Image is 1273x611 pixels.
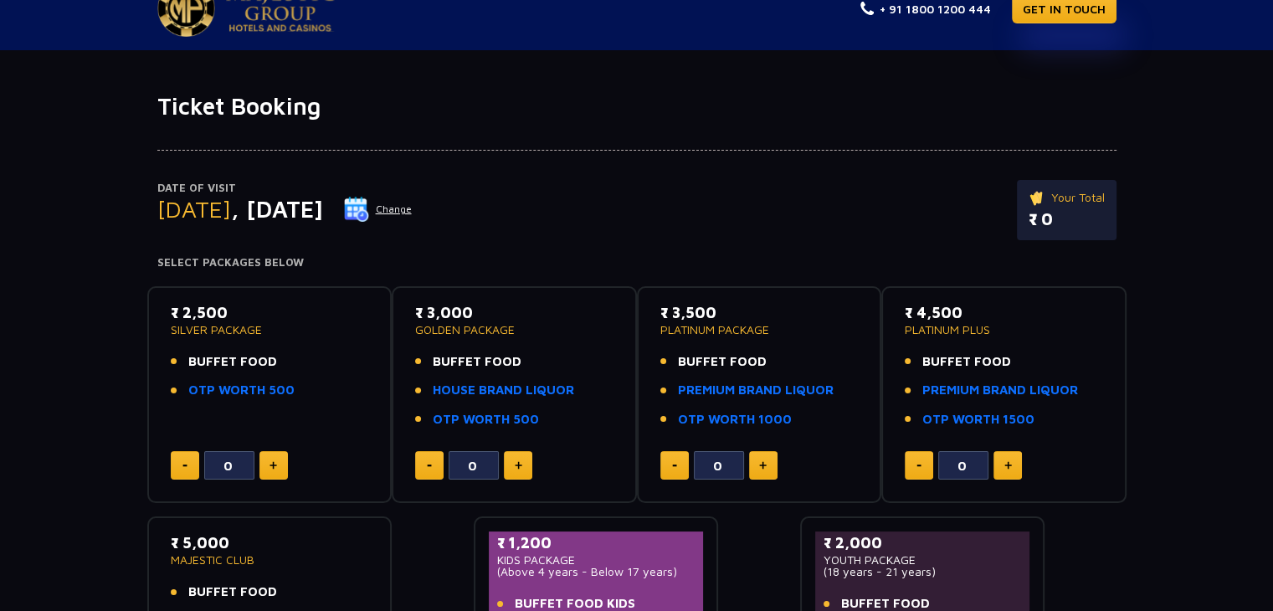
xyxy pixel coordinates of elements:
[171,324,369,336] p: SILVER PACKAGE
[916,465,921,467] img: minus
[678,381,834,400] a: PREMIUM BRAND LIQUOR
[269,461,277,470] img: plus
[905,301,1103,324] p: ₹ 4,500
[497,566,696,578] p: (Above 4 years - Below 17 years)
[171,531,369,554] p: ₹ 5,000
[343,196,413,223] button: Change
[157,180,413,197] p: Date of Visit
[660,324,859,336] p: PLATINUM PACKAGE
[1004,461,1012,470] img: plus
[1029,188,1046,207] img: ticket
[157,256,1116,270] h4: Select Packages Below
[497,554,696,566] p: KIDS PACKAGE
[157,195,231,223] span: [DATE]
[182,465,187,467] img: minus
[824,554,1022,566] p: YOUTH PACKAGE
[515,461,522,470] img: plus
[678,352,767,372] span: BUFFET FOOD
[824,531,1022,554] p: ₹ 2,000
[433,410,539,429] a: OTP WORTH 500
[1029,207,1105,232] p: ₹ 0
[660,301,859,324] p: ₹ 3,500
[824,566,1022,578] p: (18 years - 21 years)
[433,381,574,400] a: HOUSE BRAND LIQUOR
[415,324,613,336] p: GOLDEN PACKAGE
[433,352,521,372] span: BUFFET FOOD
[497,531,696,554] p: ₹ 1,200
[427,465,432,467] img: minus
[678,410,792,429] a: OTP WORTH 1000
[672,465,677,467] img: minus
[171,301,369,324] p: ₹ 2,500
[1029,188,1105,207] p: Your Total
[188,583,277,602] span: BUFFET FOOD
[922,352,1011,372] span: BUFFET FOOD
[905,324,1103,336] p: PLATINUM PLUS
[922,410,1034,429] a: OTP WORTH 1500
[157,92,1116,121] h1: Ticket Booking
[171,554,369,566] p: MAJESTIC CLUB
[415,301,613,324] p: ₹ 3,000
[188,352,277,372] span: BUFFET FOOD
[188,381,295,400] a: OTP WORTH 500
[759,461,767,470] img: plus
[231,195,323,223] span: , [DATE]
[922,381,1078,400] a: PREMIUM BRAND LIQUOR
